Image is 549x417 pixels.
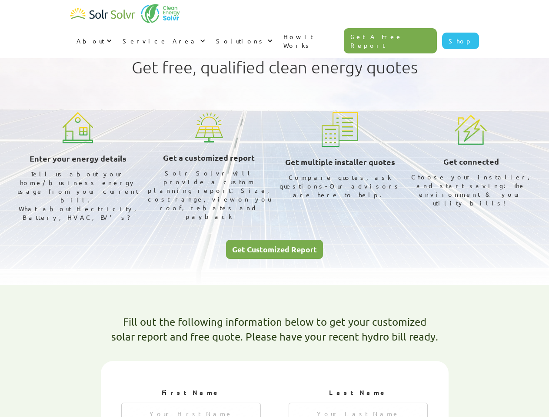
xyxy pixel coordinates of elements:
div: Solutions [216,36,265,45]
a: Get A Free Report [344,28,437,53]
div: Compare quotes, ask questions-Our advisors are here to help. [278,173,403,199]
a: Get Customized Report [226,240,323,259]
div: About [70,28,116,54]
h2: Last Name [289,388,428,397]
h3: Get a customized report [163,151,255,164]
a: How It Works [277,23,344,58]
div: About [77,36,104,45]
h3: Enter your energy details [30,152,126,165]
div: Solr Solvr will provide a custom planning report: Size, cost range, view on you roof, rebates and... [147,169,271,221]
div: Service Area [123,36,198,45]
h3: Get multiple installer quotes [285,156,395,169]
div: Solutions [210,28,277,54]
div: Service Area [116,28,210,54]
div: Tell us about your home/business energy usage from your current bill. What about Electricity, Bat... [16,169,140,222]
h1: Get free, qualified clean energy quotes [132,58,418,77]
h2: First Name [121,388,261,397]
h1: Fill out the following information below to get your customized solar report and free quote. Plea... [111,314,438,344]
a: Shop [442,33,479,49]
h3: Get connected [443,155,499,168]
div: Get Customized Report [232,245,317,253]
div: Choose your installer, and start saving: The environment & your utility bills! [409,172,533,207]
